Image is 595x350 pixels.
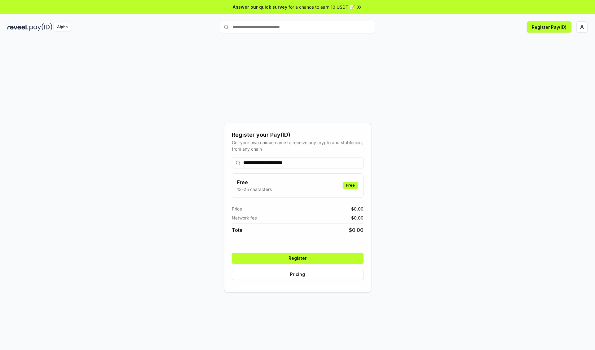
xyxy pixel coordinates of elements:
[232,131,364,139] div: Register your Pay(ID)
[237,186,272,193] p: 13-25 characters
[289,4,355,10] span: for a chance to earn 10 USDT 📝
[351,215,364,221] span: $ 0.00
[349,226,364,234] span: $ 0.00
[233,4,287,10] span: Answer our quick survey
[232,226,244,234] span: Total
[343,182,358,189] div: Free
[232,139,364,152] div: Get your own unique name to receive any crypto and stablecoin, from any chain
[351,206,364,212] span: $ 0.00
[29,23,52,31] img: pay_id
[527,21,571,33] button: Register Pay(ID)
[232,206,242,212] span: Price
[54,23,71,31] div: Alpha
[232,269,364,280] button: Pricing
[232,253,364,264] button: Register
[7,23,28,31] img: reveel_dark
[232,215,257,221] span: Network fee
[237,179,272,186] h3: Free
